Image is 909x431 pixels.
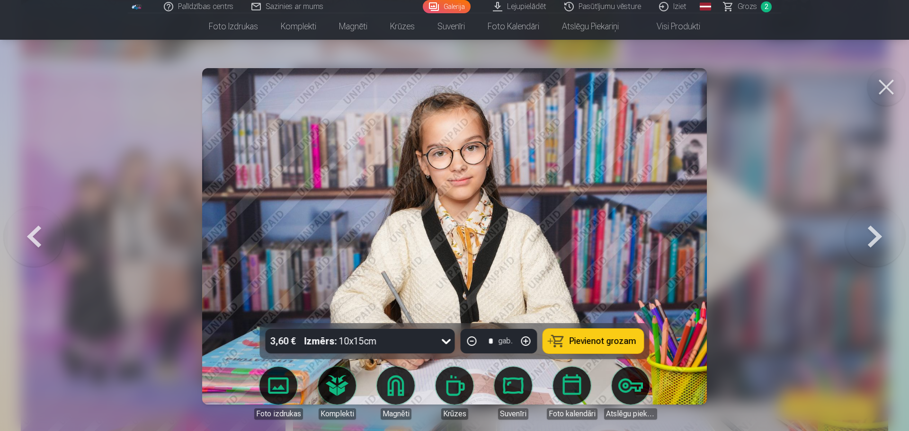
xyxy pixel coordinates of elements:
div: Komplekti [319,408,356,420]
a: Suvenīri [426,13,476,40]
div: Magnēti [381,408,411,420]
a: Krūzes [428,367,481,420]
a: Magnēti [369,367,422,420]
a: Foto izdrukas [252,367,305,420]
button: Pievienot grozam [543,329,644,353]
span: Pievienot grozam [570,337,636,345]
div: 3,60 € [266,329,301,353]
span: Grozs [738,1,757,12]
a: Komplekti [311,367,364,420]
div: Foto izdrukas [254,408,303,420]
img: /fa1 [132,4,142,9]
a: Magnēti [328,13,379,40]
div: Foto kalendāri [547,408,597,420]
a: Foto kalendāri [545,367,598,420]
a: Suvenīri [487,367,540,420]
div: Krūzes [441,408,468,420]
div: gab. [499,335,513,347]
a: Atslēgu piekariņi [551,13,630,40]
div: Suvenīri [498,408,528,420]
a: Komplekti [269,13,328,40]
span: 2 [761,1,772,12]
strong: Izmērs : [304,334,337,348]
a: Visi produkti [630,13,712,40]
a: Krūzes [379,13,426,40]
a: Atslēgu piekariņi [604,367,657,420]
div: Atslēgu piekariņi [604,408,657,420]
div: 10x15cm [304,329,377,353]
a: Foto izdrukas [197,13,269,40]
a: Foto kalendāri [476,13,551,40]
